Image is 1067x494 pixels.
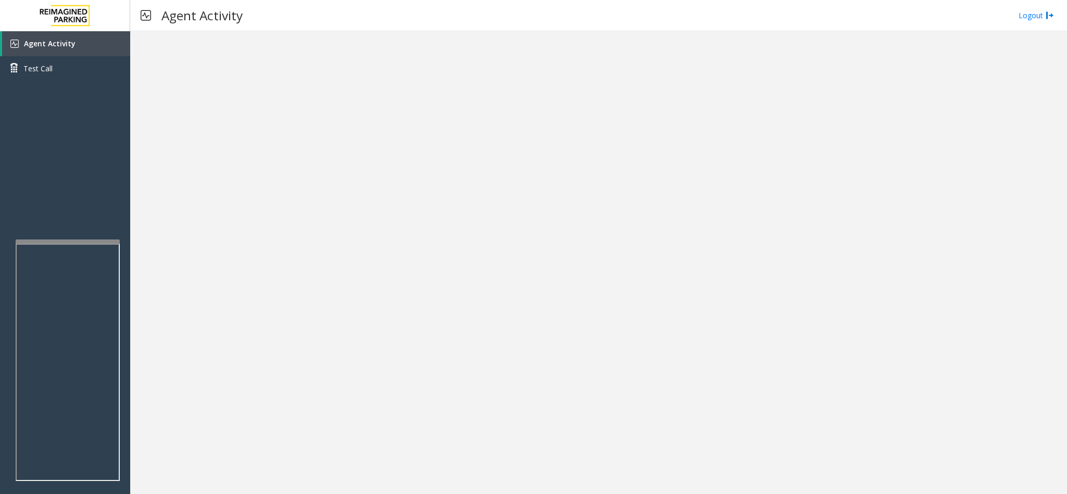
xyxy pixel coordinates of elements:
a: Logout [1019,10,1054,21]
span: Test Call [23,63,53,74]
img: 'icon' [10,40,19,48]
span: Agent Activity [24,39,76,48]
img: logout [1046,10,1054,21]
h3: Agent Activity [156,3,248,28]
img: pageIcon [141,3,151,28]
a: Agent Activity [2,31,130,56]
